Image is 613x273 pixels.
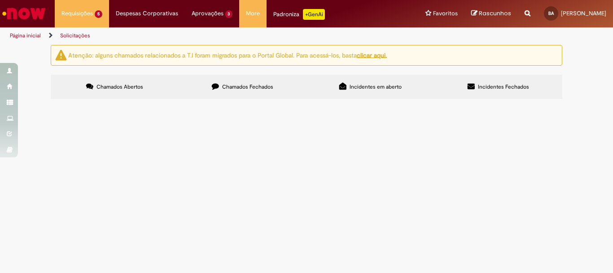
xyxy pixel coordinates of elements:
[68,51,387,59] ng-bind-html: Atenção: alguns chamados relacionados a T.I foram migrados para o Portal Global. Para acessá-los,...
[225,10,233,18] span: 3
[1,4,47,22] img: ServiceNow
[548,10,554,16] span: BA
[7,27,402,44] ul: Trilhas de página
[479,9,511,18] span: Rascunhos
[471,9,511,18] a: Rascunhos
[350,83,402,90] span: Incidentes em aberto
[433,9,458,18] span: Favoritos
[222,83,273,90] span: Chamados Fechados
[95,10,102,18] span: 5
[273,9,325,20] div: Padroniza
[61,9,93,18] span: Requisições
[10,32,41,39] a: Página inicial
[192,9,223,18] span: Aprovações
[116,9,178,18] span: Despesas Corporativas
[478,83,529,90] span: Incidentes Fechados
[303,9,325,20] p: +GenAi
[246,9,260,18] span: More
[60,32,90,39] a: Solicitações
[561,9,606,17] span: [PERSON_NAME]
[96,83,143,90] span: Chamados Abertos
[357,51,387,59] a: clicar aqui.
